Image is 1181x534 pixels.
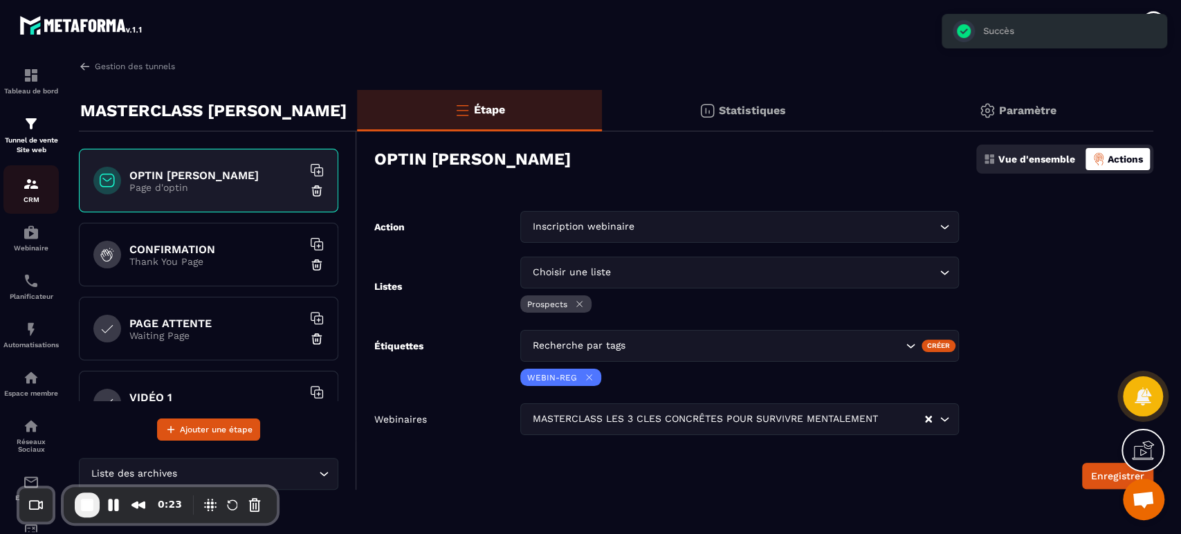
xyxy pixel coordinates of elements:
span: Ajouter une étape [180,423,253,436]
input: Search for option [881,412,923,427]
div: Ouvrir le chat [1123,479,1164,520]
a: social-networksocial-networkRéseaux Sociaux [3,407,59,463]
p: Étape [474,103,505,116]
a: formationformationCRM [3,165,59,214]
img: actions-active.8f1ece3a.png [1092,153,1105,165]
div: Search for option [79,458,338,490]
p: Tunnel de vente Site web [3,136,59,155]
div: Search for option [520,403,958,435]
label: Listes [374,281,402,292]
p: Tableau de bord [3,87,59,95]
h6: CONFIRMATION [129,243,302,256]
label: Webinaires [374,414,427,425]
a: emailemailE-mailing [3,463,59,512]
p: WEBIN-REG [527,373,577,383]
h3: OPTIN [PERSON_NAME] [374,149,571,169]
img: social-network [23,418,39,434]
span: MASTERCLASS LES 3 CLES CONCRÊTES POUR SURVIVRE MENTALEMENT [529,412,881,427]
img: setting-gr.5f69749f.svg [979,102,996,119]
img: formation [23,176,39,192]
img: arrow [79,60,91,73]
p: CRM [3,196,59,203]
input: Search for option [628,338,902,353]
input: Search for option [180,466,315,481]
img: dashboard.5f9f1413.svg [983,153,996,165]
p: Vue d'ensemble [998,154,1075,165]
label: Action [374,221,405,232]
div: Search for option [520,330,958,362]
img: scheduler [23,273,39,289]
p: Actions [1108,154,1143,165]
p: Page d'optin [129,182,302,193]
a: automationsautomationsEspace membre [3,359,59,407]
img: bars-o.4a397970.svg [454,102,470,118]
img: automations [23,321,39,338]
img: trash [310,332,324,346]
p: Planificateur [3,293,59,300]
a: Gestion des tunnels [79,60,175,73]
button: Clear Selected [925,414,932,425]
a: schedulerschedulerPlanificateur [3,262,59,311]
img: automations [23,369,39,386]
p: Espace membre [3,389,59,397]
span: Choisir une liste [529,265,614,280]
h6: OPTIN [PERSON_NAME] [129,169,302,182]
p: Réseaux Sociaux [3,438,59,453]
img: email [23,474,39,490]
h6: PAGE ATTENTE [129,317,302,330]
a: automationsautomationsAutomatisations [3,311,59,359]
p: Prospects [527,300,567,309]
input: Search for option [637,219,935,234]
p: Automatisations [3,341,59,349]
div: Créer [922,340,955,352]
a: formationformationTableau de bord [3,57,59,105]
p: Webinaire [3,244,59,252]
a: formationformationTunnel de vente Site web [3,105,59,165]
div: Search for option [520,211,958,243]
p: E-mailing [3,494,59,501]
a: automationsautomationsWebinaire [3,214,59,262]
input: Search for option [614,265,935,280]
p: Paramètre [999,104,1056,117]
span: Recherche par tags [529,338,628,353]
button: Enregistrer [1082,463,1153,489]
img: formation [23,116,39,132]
h6: VIDÉO 1 [129,391,302,404]
p: Waiting Page [129,330,302,341]
span: Liste des archives [88,466,180,481]
img: trash [310,258,324,272]
label: Étiquettes [374,340,423,389]
div: Search for option [520,257,958,288]
img: formation [23,67,39,84]
p: Thank You Page [129,256,302,267]
p: Statistiques [719,104,786,117]
img: stats.20deebd0.svg [699,102,715,119]
p: MASTERCLASS [PERSON_NAME] [80,97,347,125]
span: Inscription webinaire [529,219,637,234]
img: logo [19,12,144,37]
img: trash [310,184,324,198]
img: automations [23,224,39,241]
button: Ajouter une étape [157,418,260,441]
